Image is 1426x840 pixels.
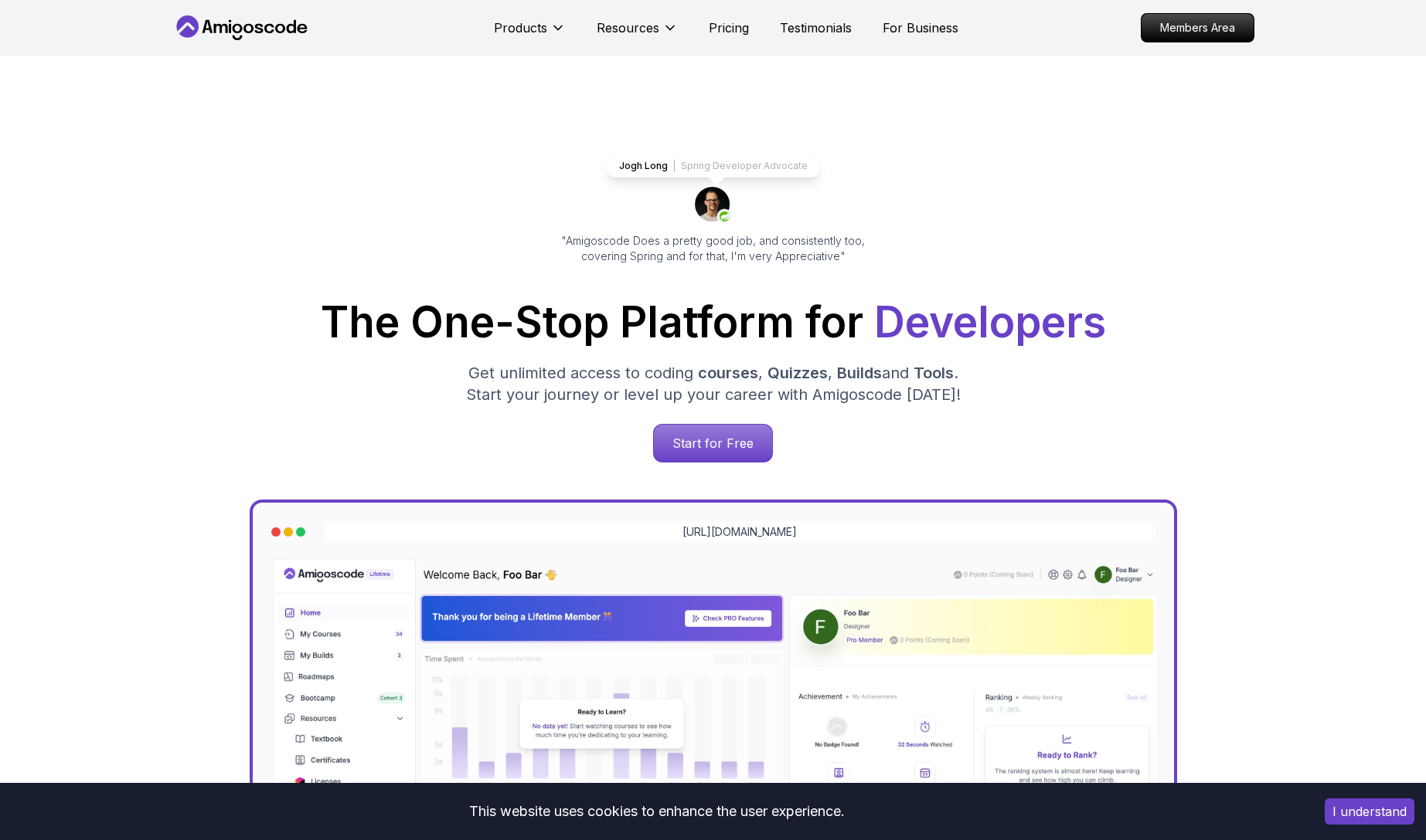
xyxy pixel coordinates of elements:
[597,19,659,37] p: Resources
[654,425,772,462] p: Start for Free
[767,364,828,382] span: Quizzes
[698,364,758,382] span: courses
[1361,778,1411,825] iframe: chat widget
[494,19,566,49] button: Products
[1132,499,1411,771] iframe: chat widget
[12,794,1302,828] div: This website uses cookies to enhance the user experience.
[682,524,797,540] a: [URL][DOMAIN_NAME]
[883,19,958,37] a: For Business
[681,160,808,172] p: Spring Developer Advocate
[494,19,547,37] p: Products
[914,364,954,382] span: Tools
[1325,798,1414,825] button: Accept cookies
[837,364,882,382] span: Builds
[619,160,668,172] p: Jogh Long
[597,19,678,49] button: Resources
[874,296,1106,347] span: Developers
[653,424,773,462] a: Start for Free
[185,301,1242,344] h1: The One-Stop Platform for
[1142,14,1254,42] p: Members Area
[1141,13,1254,42] a: Members Area
[454,362,973,405] p: Get unlimited access to coding , , and . Start your journey or level up your career with Amigosco...
[695,187,732,224] img: josh long
[780,19,852,37] a: Testimonials
[540,233,887,264] p: "Amigoscode Does a pretty good job, and consistently too, covering Spring and for that, I'm very ...
[709,19,749,37] a: Pricing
